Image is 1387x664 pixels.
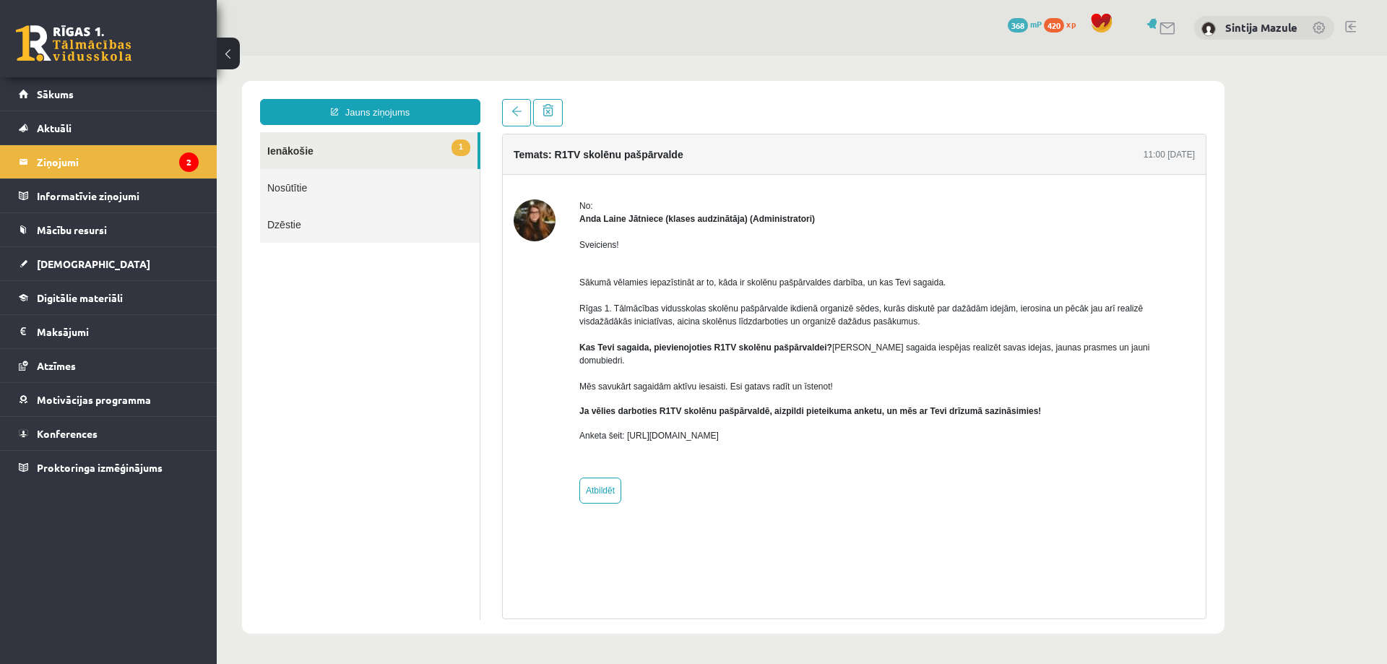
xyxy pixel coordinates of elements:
a: 368 mP [1008,18,1042,30]
b: Ja vēlies darboties R1TV skolēnu pašpārvaldē, aizpildi pieteikuma anketu, un mēs ar Tevi drīzumā ... [363,350,824,361]
legend: Maksājumi [37,315,199,348]
span: Proktoringa izmēģinājums [37,461,163,474]
a: Proktoringa izmēģinājums [19,451,199,484]
a: Maksājumi [19,315,199,348]
p: Anketa šeit: [URL][DOMAIN_NAME] [363,374,978,387]
span: 420 [1044,18,1064,33]
a: Aktuāli [19,111,199,145]
a: 1Ienākošie [43,77,261,113]
h4: Temats: R1TV skolēnu pašpārvalde [297,93,467,105]
a: Jauns ziņojums [43,43,264,69]
span: xp [1066,18,1076,30]
a: Atbildēt [363,422,405,448]
a: Dzēstie [43,150,263,187]
span: Mācību resursi [37,223,107,236]
span: Motivācijas programma [37,393,151,406]
a: Atzīmes [19,349,199,382]
a: Informatīvie ziņojumi [19,179,199,212]
a: [DEMOGRAPHIC_DATA] [19,247,199,280]
div: 11:00 [DATE] [927,92,978,105]
p: Sveiciens! [363,183,978,196]
div: No: [363,144,978,157]
span: Digitālie materiāli [37,291,123,304]
strong: Anda Laine Jātniece (klases audzinātāja) (Administratori) [363,158,598,168]
span: Konferences [37,427,98,440]
a: Konferences [19,417,199,450]
span: 1 [235,84,254,100]
span: mP [1030,18,1042,30]
a: Sintija Mazule [1225,20,1297,35]
i: 2 [179,152,199,172]
a: 420 xp [1044,18,1083,30]
span: Aktuāli [37,121,72,134]
span: [DEMOGRAPHIC_DATA] [37,257,150,270]
img: Sintija Mazule [1201,22,1216,36]
span: Sākums [37,87,74,100]
a: Sākums [19,77,199,111]
img: Anda Laine Jātniece (klases audzinātāja) [297,144,339,186]
p: Sākumā vēlamies iepazīstināt ar to, kāda ir skolēnu pašpārvaldes darbība, un kas Tevi sagaida. Rī... [363,207,978,337]
a: Rīgas 1. Tālmācības vidusskola [16,25,131,61]
a: Ziņojumi2 [19,145,199,178]
legend: Ziņojumi [37,145,199,178]
a: Digitālie materiāli [19,281,199,314]
strong: Kas Tevi sagaida, pievienojoties R1TV skolēnu pašpārvaldei? [363,287,615,297]
a: Nosūtītie [43,113,263,150]
a: Motivācijas programma [19,383,199,416]
span: Atzīmes [37,359,76,372]
a: Mācību resursi [19,213,199,246]
legend: Informatīvie ziņojumi [37,179,199,212]
span: 368 [1008,18,1028,33]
